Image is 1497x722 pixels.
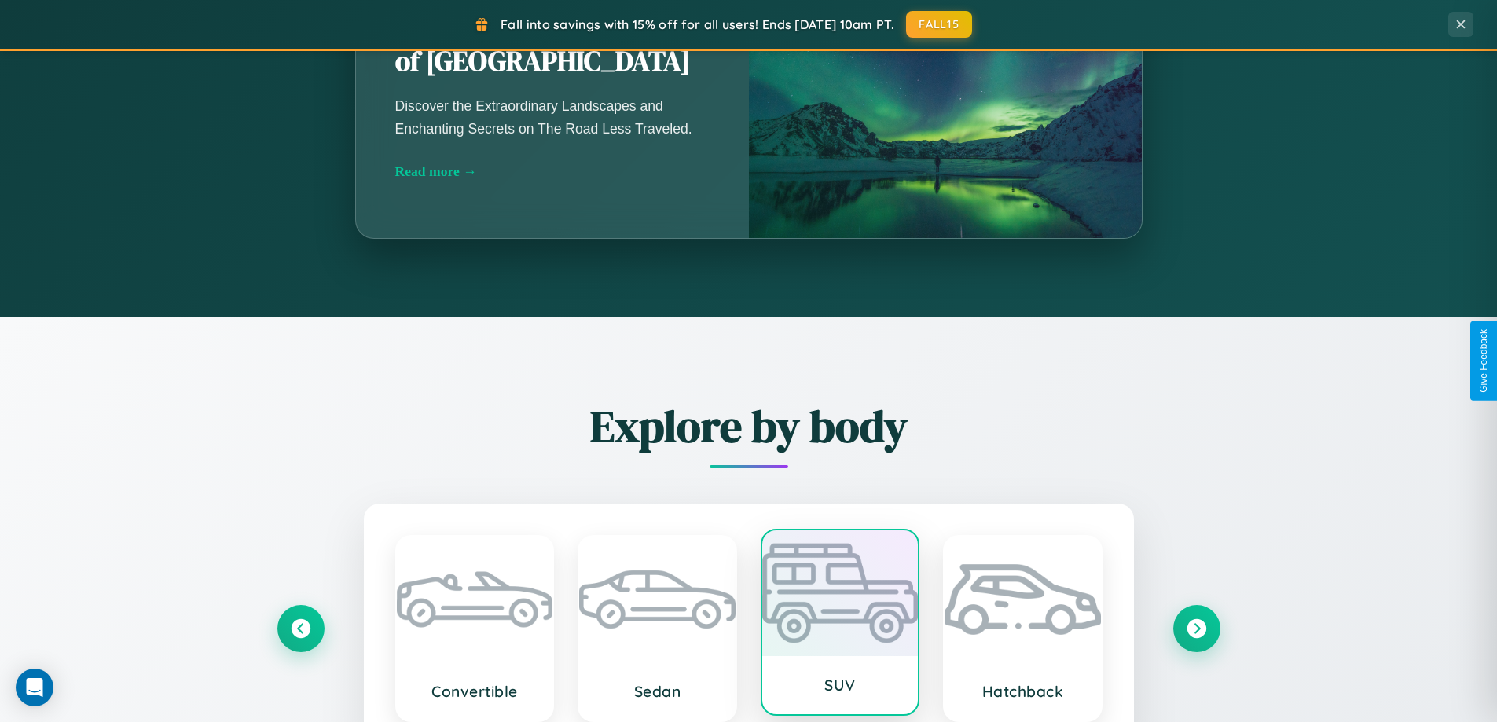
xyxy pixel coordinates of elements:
[1478,329,1489,393] div: Give Feedback
[395,95,710,139] p: Discover the Extraordinary Landscapes and Enchanting Secrets on The Road Less Traveled.
[595,682,720,701] h3: Sedan
[395,8,710,80] h2: Unearthing the Mystique of [GEOGRAPHIC_DATA]
[778,676,903,695] h3: SUV
[395,163,710,180] div: Read more →
[277,396,1220,456] h2: Explore by body
[501,16,894,32] span: Fall into savings with 15% off for all users! Ends [DATE] 10am PT.
[960,682,1085,701] h3: Hatchback
[906,11,972,38] button: FALL15
[413,682,538,701] h3: Convertible
[16,669,53,706] div: Open Intercom Messenger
